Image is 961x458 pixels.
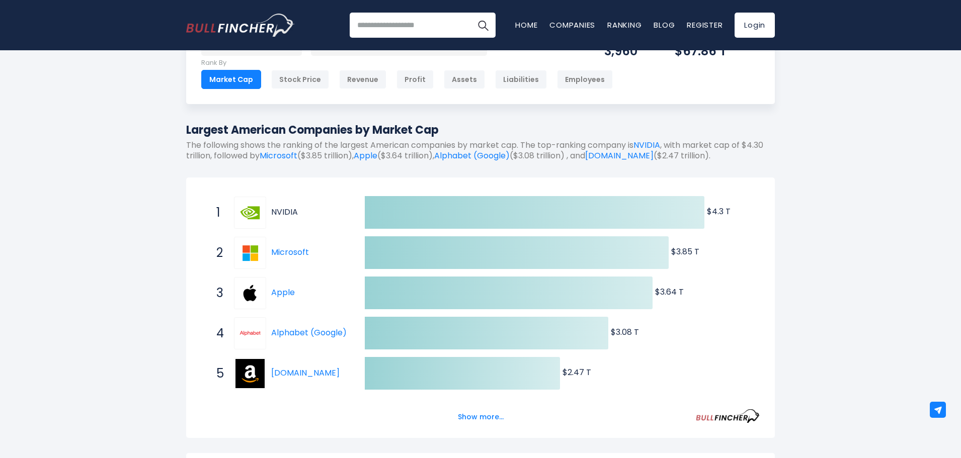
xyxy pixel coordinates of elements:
[654,20,675,30] a: Blog
[234,317,271,349] a: Alphabet (Google)
[444,70,485,89] div: Assets
[271,206,298,218] a: NVIDIA
[549,20,595,30] a: Companies
[211,204,221,221] span: 1
[557,70,613,89] div: Employees
[235,198,265,227] img: NVIDIA
[211,285,221,302] span: 3
[271,246,309,258] a: Microsoft
[434,150,510,161] a: Alphabet (Google)
[271,327,347,338] a: Alphabet (Google)
[234,277,271,309] a: Apple
[452,409,510,425] button: Show more...
[271,287,295,298] a: Apple
[186,122,775,138] h1: Largest American Companies by Market Cap
[495,70,547,89] div: Liabilities
[563,367,591,378] text: $2.47 T
[234,237,271,269] a: Microsoft
[633,139,660,151] a: NVIDIA
[235,359,265,388] img: Amazon.com
[655,286,684,298] text: $3.64 T
[271,367,340,379] a: [DOMAIN_NAME]
[234,197,271,229] a: NVIDIA
[470,13,496,38] button: Search
[235,238,265,267] img: Microsoft
[211,325,221,342] span: 4
[260,150,297,161] a: Microsoft
[234,357,271,390] a: Amazon.com
[271,70,329,89] div: Stock Price
[611,326,639,338] text: $3.08 T
[235,319,265,348] img: Alphabet (Google)
[604,43,650,59] div: 3,960
[687,20,723,30] a: Register
[675,43,760,59] div: $67.86 T
[515,20,537,30] a: Home
[585,150,654,161] a: [DOMAIN_NAME]
[354,150,377,161] a: Apple
[235,279,265,308] img: Apple
[186,140,775,161] p: The following shows the ranking of the largest American companies by market cap. The top-ranking ...
[186,14,294,37] a: Go to homepage
[201,59,613,67] p: Rank By
[186,14,295,37] img: Bullfincher logo
[211,365,221,382] span: 5
[339,70,386,89] div: Revenue
[735,13,775,38] a: Login
[607,20,642,30] a: Ranking
[396,70,434,89] div: Profit
[201,70,261,89] div: Market Cap
[211,244,221,261] span: 2
[671,246,699,257] text: $3.85 T
[707,206,731,217] text: $4.3 T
